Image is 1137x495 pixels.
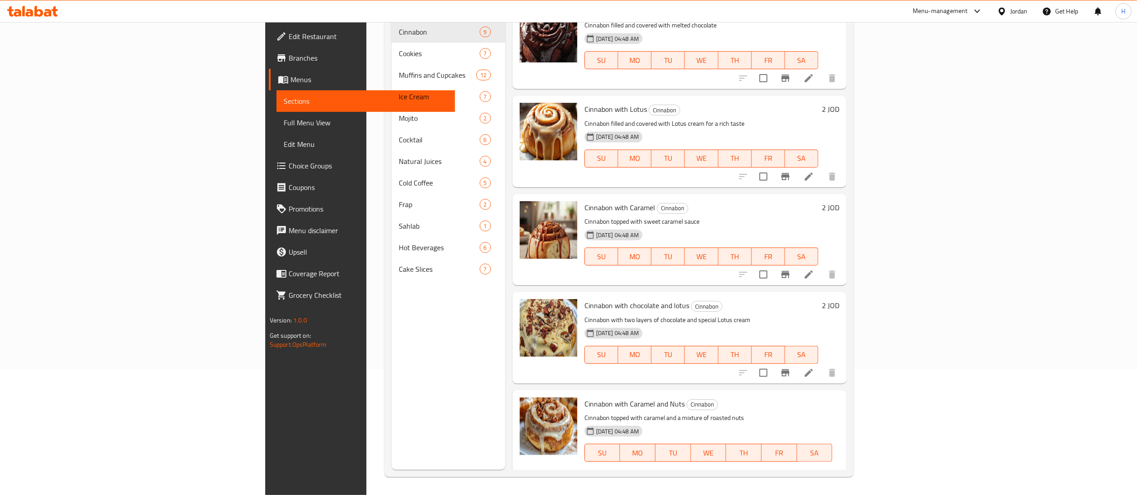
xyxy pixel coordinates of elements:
span: SU [589,348,615,361]
span: 2 [480,114,490,123]
button: SA [785,51,818,69]
span: Cake Slices [399,264,480,274]
button: SA [785,346,818,364]
h6: 2 JOD [822,201,839,214]
span: Cocktail [399,134,480,145]
img: Cinnabon with Caramel and Nuts [520,398,577,455]
p: Cinnabon with two layers of chocolate and special Lotus cream [584,314,818,326]
span: Cinnabon with Caramel [584,201,655,214]
a: Edit Menu [276,133,455,155]
span: Cinnabon with Caramel and Nuts [584,397,685,411]
div: Menu-management [913,6,968,17]
span: [DATE] 04:48 AM [593,35,642,43]
p: Cinnabon topped with caramel and a mixture of roasted nuts [584,412,832,424]
span: Select to update [754,69,773,88]
span: TU [655,250,681,263]
div: Hot Beverages6 [392,237,505,258]
span: SU [589,54,615,67]
span: Coverage Report [289,268,448,279]
span: 1.0.0 [293,314,307,326]
span: Get support on: [270,330,311,341]
img: Cinnabon with Lotus [520,103,577,160]
span: 9 [480,28,490,36]
span: Promotions [289,203,448,214]
button: Branch-specific-item [775,166,796,187]
div: Cinnabon [399,27,480,37]
span: SA [789,348,815,361]
button: delete [821,264,843,285]
button: MO [618,150,651,168]
span: Ice Cream [399,91,480,102]
div: Cold Coffee [399,177,480,188]
span: Cinnabon with Lotus [584,102,647,116]
button: TH [718,247,752,265]
span: H [1121,6,1125,16]
span: 7 [480,49,490,58]
span: Edit Menu [284,139,448,150]
span: TU [659,446,687,460]
button: TH [718,346,752,364]
button: WE [685,51,718,69]
span: 6 [480,243,490,252]
div: Ice Cream7 [392,86,505,107]
button: TU [651,51,685,69]
span: Mojito [399,113,480,124]
div: items [480,264,491,274]
button: SU [584,346,618,364]
span: Menus [290,74,448,85]
div: Frap2 [392,194,505,215]
button: SA [785,150,818,168]
div: items [480,134,491,145]
span: TH [722,348,748,361]
button: WE [685,247,718,265]
span: WE [688,54,714,67]
span: Full Menu View [284,117,448,128]
button: SA [785,247,818,265]
button: TU [655,444,691,462]
span: MO [622,152,648,165]
span: FR [755,250,781,263]
button: delete [821,362,843,384]
span: [DATE] 04:48 AM [593,427,642,436]
span: Cinnabon [687,399,718,410]
span: 6 [480,136,490,144]
button: Branch-specific-item [775,362,796,384]
button: SU [584,444,620,462]
span: Cookies [399,48,480,59]
span: FR [755,152,781,165]
span: SA [801,446,829,460]
span: Cinnabon [649,105,680,115]
a: Menu disclaimer [269,220,455,241]
div: items [480,199,491,210]
span: SA [789,54,815,67]
img: Cinnabon with chocolate and lotus [520,299,577,357]
div: items [480,156,491,167]
a: Grocery Checklist [269,284,455,306]
span: Select to update [754,265,773,284]
span: Muffins and Cupcakes [399,70,477,80]
span: SU [589,152,615,165]
button: TH [718,150,752,168]
button: TU [651,247,685,265]
div: Cold Coffee5 [392,172,505,194]
button: Branch-specific-item [775,264,796,285]
button: WE [685,150,718,168]
span: 5 [480,179,490,187]
button: TU [651,346,685,364]
span: 7 [480,93,490,101]
div: items [480,221,491,231]
button: MO [618,247,651,265]
a: Upsell [269,241,455,263]
div: Cinnabon9 [392,21,505,43]
button: TU [651,150,685,168]
span: TU [655,152,681,165]
span: Cinnabon [657,203,688,213]
a: Support.OpsPlatform [270,339,327,350]
span: Branches [289,53,448,63]
span: Grocery Checklist [289,290,448,301]
a: Promotions [269,198,455,220]
div: Frap [399,199,480,210]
